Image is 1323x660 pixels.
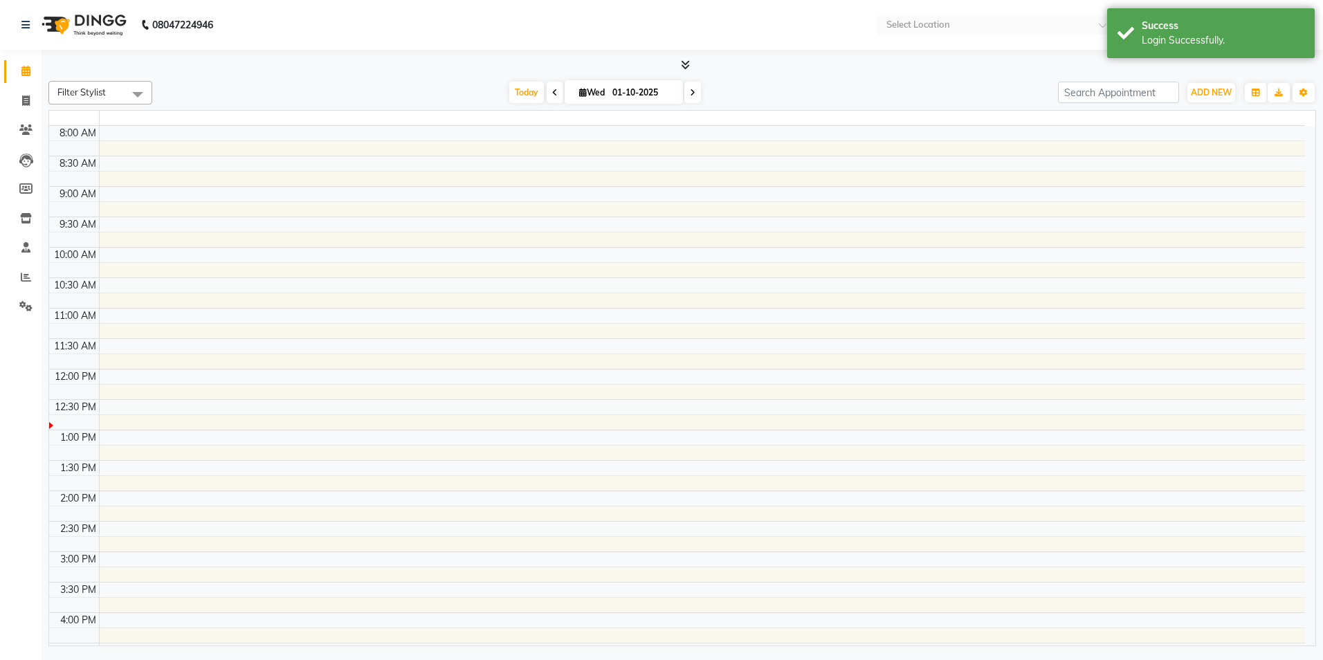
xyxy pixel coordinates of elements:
div: 8:30 AM [57,156,99,171]
div: 2:00 PM [57,491,99,506]
div: 4:00 PM [57,613,99,627]
div: 11:00 AM [51,309,99,323]
span: ADD NEW [1191,87,1232,98]
div: Select Location [886,18,950,32]
div: 4:30 PM [57,643,99,658]
div: 9:30 AM [57,217,99,232]
img: logo [35,6,130,44]
button: ADD NEW [1187,83,1235,102]
div: 8:00 AM [57,126,99,140]
span: Wed [576,87,608,98]
div: 3:30 PM [57,583,99,597]
div: 2:30 PM [57,522,99,536]
div: 12:00 PM [52,369,99,384]
div: 10:30 AM [51,278,99,293]
div: 11:30 AM [51,339,99,354]
input: Search Appointment [1058,82,1179,103]
b: 08047224946 [152,6,213,44]
span: Today [509,82,544,103]
span: Filter Stylist [57,86,106,98]
div: 1:30 PM [57,461,99,475]
div: Login Successfully. [1142,33,1304,48]
div: 10:00 AM [51,248,99,262]
input: 2025-10-01 [608,82,677,103]
div: 9:00 AM [57,187,99,201]
div: 3:00 PM [57,552,99,567]
div: 1:00 PM [57,430,99,445]
div: Success [1142,19,1304,33]
div: 12:30 PM [52,400,99,414]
